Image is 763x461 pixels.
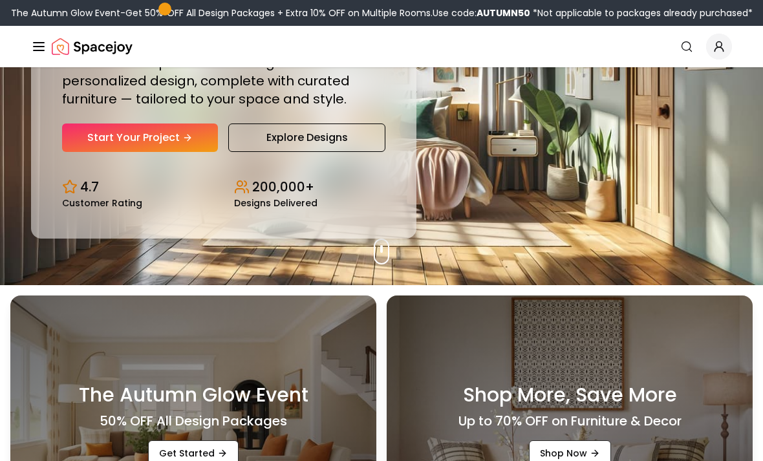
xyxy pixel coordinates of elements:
[252,178,314,196] p: 200,000+
[52,34,133,59] img: Spacejoy Logo
[100,412,287,430] h4: 50% OFF All Design Packages
[31,26,732,67] nav: Global
[79,383,308,407] h3: The Autumn Glow Event
[62,123,218,152] a: Start Your Project
[62,167,385,208] div: Design stats
[463,383,677,407] h3: Shop More, Save More
[433,6,530,19] span: Use code:
[234,198,317,208] small: Designs Delivered
[477,6,530,19] b: AUTUMN50
[80,178,99,196] p: 4.7
[62,198,142,208] small: Customer Rating
[228,123,385,152] a: Explore Designs
[11,6,753,19] div: The Autumn Glow Event-Get 50% OFF All Design Packages + Extra 10% OFF on Multiple Rooms.
[52,34,133,59] a: Spacejoy
[458,412,682,430] h4: Up to 70% OFF on Furniture & Decor
[530,6,753,19] span: *Not applicable to packages already purchased*
[62,54,385,108] p: Work 1:1 with expert interior designers to create a personalized design, complete with curated fu...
